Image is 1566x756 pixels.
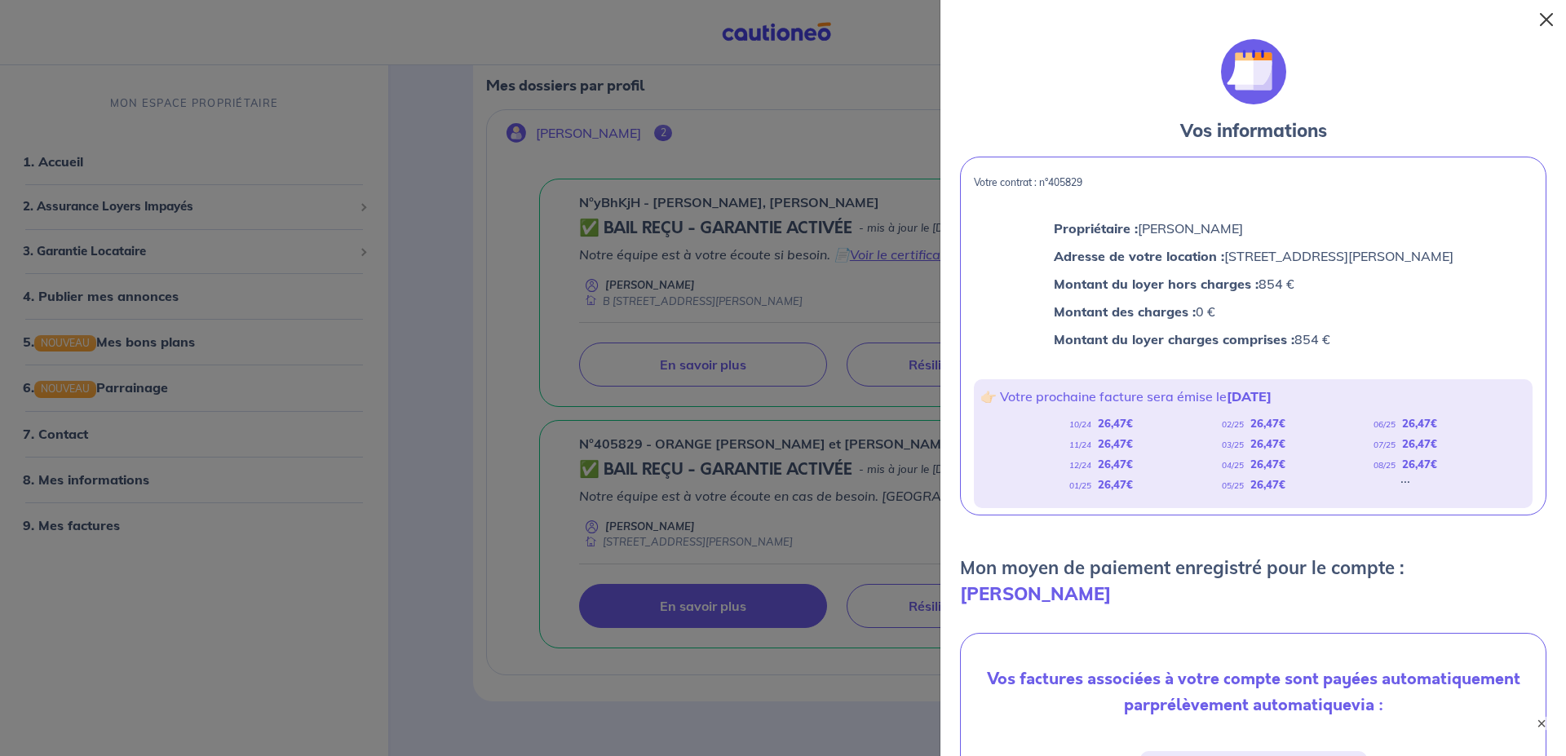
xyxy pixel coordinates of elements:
strong: Vos informations [1180,119,1327,142]
em: 10/24 [1069,419,1091,430]
p: Votre contrat : n°405829 [974,177,1533,188]
p: [PERSON_NAME] [1054,218,1453,239]
button: × [1533,715,1550,732]
em: 07/25 [1374,440,1396,450]
strong: 26,47 € [1402,458,1437,471]
em: 01/25 [1069,480,1091,491]
p: Mon moyen de paiement enregistré pour le compte : [960,555,1546,607]
strong: 26,47 € [1098,417,1133,430]
strong: Adresse de votre location : [1054,248,1224,264]
em: 12/24 [1069,460,1091,471]
img: illu_calendar.svg [1221,39,1286,104]
div: ... [1400,475,1410,495]
em: 11/24 [1069,440,1091,450]
p: 👉🏻 Votre prochaine facture sera émise le [980,386,1526,407]
strong: Propriétaire : [1054,220,1138,237]
p: Vos factures associées à votre compte sont payées automatiquement par via : [974,666,1533,718]
p: 854 € [1054,273,1453,294]
strong: 26,47 € [1098,478,1133,491]
p: 0 € [1054,301,1453,322]
strong: Montant du loyer hors charges : [1054,276,1259,292]
em: 03/25 [1222,440,1244,450]
em: 04/25 [1222,460,1244,471]
p: [STREET_ADDRESS][PERSON_NAME] [1054,245,1453,267]
strong: 26,47 € [1250,437,1285,450]
strong: 26,47 € [1250,478,1285,491]
em: 02/25 [1222,419,1244,430]
strong: 26,47 € [1250,458,1285,471]
strong: Montant des charges : [1054,303,1196,320]
em: 08/25 [1374,460,1396,471]
em: 06/25 [1374,419,1396,430]
strong: 26,47 € [1402,417,1437,430]
strong: 26,47 € [1402,437,1437,450]
button: Close [1533,7,1559,33]
strong: 26,47 € [1250,417,1285,430]
p: 854 € [1054,329,1453,350]
strong: 26,47 € [1098,437,1133,450]
em: 05/25 [1222,480,1244,491]
strong: [DATE] [1227,388,1272,405]
strong: 26,47 € [1098,458,1133,471]
strong: Montant du loyer charges comprises : [1054,331,1294,347]
strong: [PERSON_NAME] [960,582,1111,605]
